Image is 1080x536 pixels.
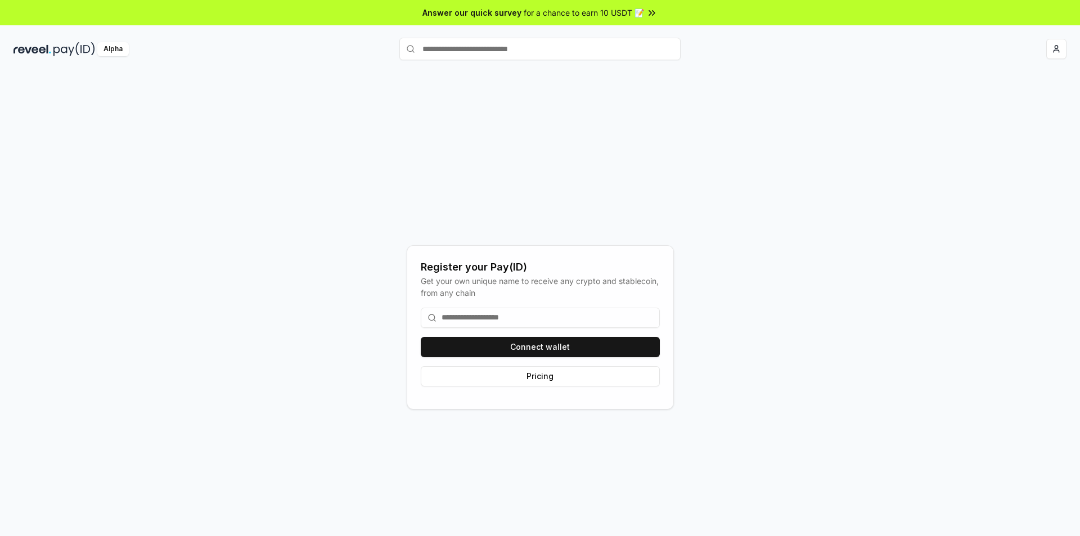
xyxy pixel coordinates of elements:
button: Connect wallet [421,337,660,357]
div: Register your Pay(ID) [421,259,660,275]
div: Alpha [97,42,129,56]
span: for a chance to earn 10 USDT 📝 [524,7,644,19]
img: reveel_dark [13,42,51,56]
button: Pricing [421,366,660,386]
span: Answer our quick survey [422,7,521,19]
div: Get your own unique name to receive any crypto and stablecoin, from any chain [421,275,660,299]
img: pay_id [53,42,95,56]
